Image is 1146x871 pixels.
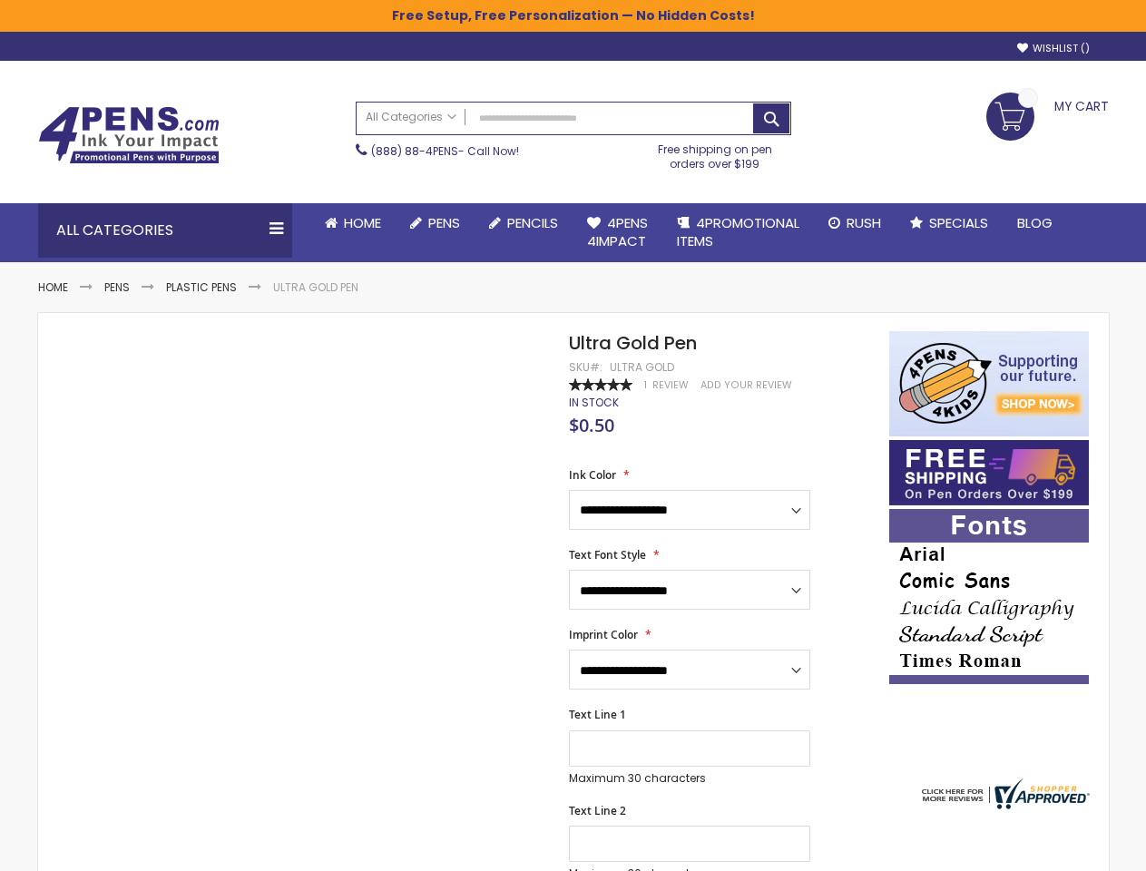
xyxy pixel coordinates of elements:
[569,547,646,563] span: Text Font Style
[644,378,691,392] a: 1 Review
[847,213,881,232] span: Rush
[587,213,648,250] span: 4Pens 4impact
[652,378,689,392] span: Review
[610,360,674,375] div: Ultra Gold
[662,203,814,262] a: 4PROMOTIONALITEMS
[917,798,1090,813] a: 4pens.com certificate URL
[639,135,791,171] div: Free shipping on pen orders over $199
[700,378,792,392] a: Add Your Review
[104,279,130,295] a: Pens
[569,627,638,642] span: Imprint Color
[677,213,799,250] span: 4PROMOTIONAL ITEMS
[569,771,810,786] p: Maximum 30 characters
[929,213,988,232] span: Specials
[166,279,237,295] a: Plastic Pens
[396,203,475,243] a: Pens
[569,413,614,437] span: $0.50
[573,203,662,262] a: 4Pens4impact
[371,143,519,159] span: - Call Now!
[814,203,896,243] a: Rush
[889,509,1089,684] img: font-personalization-examples
[38,203,292,258] div: All Categories
[1017,213,1053,232] span: Blog
[569,378,632,391] div: 100%
[569,467,616,483] span: Ink Color
[896,203,1003,243] a: Specials
[569,359,602,375] strong: SKU
[273,280,358,295] li: Ultra Gold Pen
[644,378,647,392] span: 1
[889,331,1089,436] img: 4pens 4 kids
[38,279,68,295] a: Home
[569,396,619,410] div: Availability
[1003,203,1067,243] a: Blog
[428,213,460,232] span: Pens
[310,203,396,243] a: Home
[917,778,1090,809] img: 4pens.com widget logo
[366,110,456,124] span: All Categories
[569,395,619,410] span: In stock
[569,803,626,818] span: Text Line 2
[344,213,381,232] span: Home
[507,213,558,232] span: Pencils
[371,143,458,159] a: (888) 88-4PENS
[475,203,573,243] a: Pencils
[38,106,220,164] img: 4Pens Custom Pens and Promotional Products
[569,330,697,356] span: Ultra Gold Pen
[1017,42,1090,55] a: Wishlist
[889,440,1089,505] img: Free shipping on orders over $199
[569,707,626,722] span: Text Line 1
[357,103,465,132] a: All Categories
